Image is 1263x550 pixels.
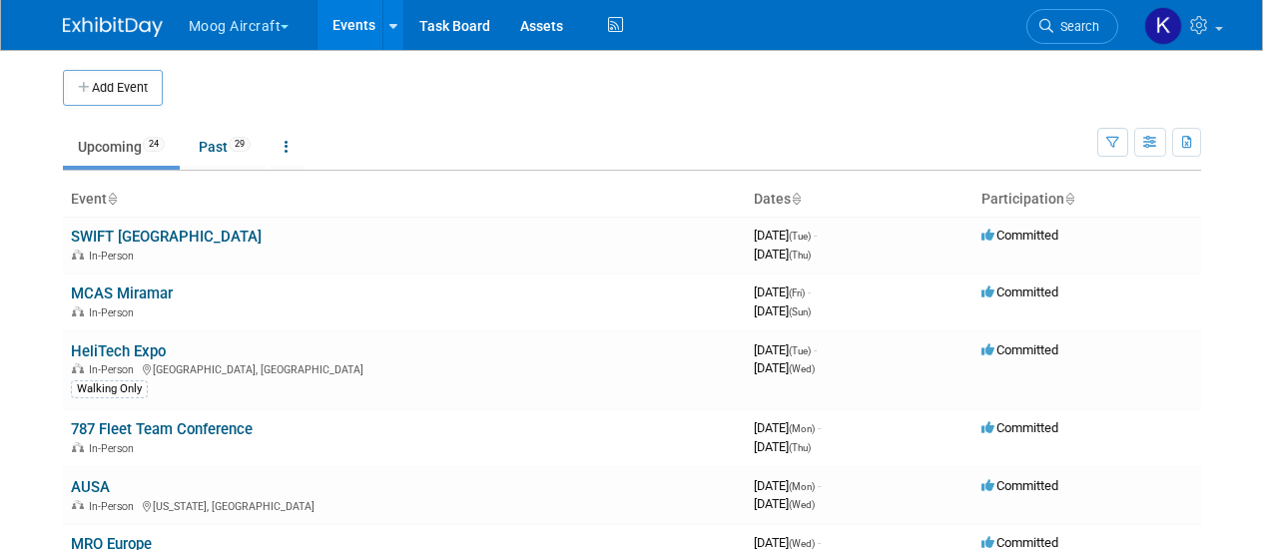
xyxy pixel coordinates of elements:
[72,306,84,316] img: In-Person Event
[981,342,1058,357] span: Committed
[184,128,266,166] a: Past29
[789,363,815,374] span: (Wed)
[981,284,1058,299] span: Committed
[63,17,163,37] img: ExhibitDay
[754,342,817,357] span: [DATE]
[754,284,811,299] span: [DATE]
[89,442,140,455] span: In-Person
[71,420,253,438] a: 787 Fleet Team Conference
[107,191,117,207] a: Sort by Event Name
[973,183,1201,217] th: Participation
[754,247,811,262] span: [DATE]
[1144,7,1182,45] img: Kathryn Germony
[818,478,821,493] span: -
[789,538,815,549] span: (Wed)
[754,478,821,493] span: [DATE]
[789,231,811,242] span: (Tue)
[808,284,811,299] span: -
[63,70,163,106] button: Add Event
[89,363,140,376] span: In-Person
[754,420,821,435] span: [DATE]
[71,228,262,246] a: SWIFT [GEOGRAPHIC_DATA]
[229,137,251,152] span: 29
[754,228,817,243] span: [DATE]
[818,420,821,435] span: -
[1026,9,1118,44] a: Search
[1053,19,1099,34] span: Search
[789,287,805,298] span: (Fri)
[71,478,110,496] a: AUSA
[981,535,1058,550] span: Committed
[71,360,738,376] div: [GEOGRAPHIC_DATA], [GEOGRAPHIC_DATA]
[71,380,148,398] div: Walking Only
[789,499,815,510] span: (Wed)
[72,500,84,510] img: In-Person Event
[71,342,166,360] a: HeliTech Expo
[72,363,84,373] img: In-Person Event
[63,183,746,217] th: Event
[754,535,821,550] span: [DATE]
[814,342,817,357] span: -
[981,420,1058,435] span: Committed
[789,250,811,261] span: (Thu)
[89,250,140,263] span: In-Person
[754,439,811,454] span: [DATE]
[789,345,811,356] span: (Tue)
[818,535,821,550] span: -
[789,481,815,492] span: (Mon)
[789,442,811,453] span: (Thu)
[789,423,815,434] span: (Mon)
[71,497,738,513] div: [US_STATE], [GEOGRAPHIC_DATA]
[754,360,815,375] span: [DATE]
[754,303,811,318] span: [DATE]
[72,442,84,452] img: In-Person Event
[89,306,140,319] span: In-Person
[63,128,180,166] a: Upcoming24
[754,496,815,511] span: [DATE]
[789,306,811,317] span: (Sun)
[143,137,165,152] span: 24
[981,228,1058,243] span: Committed
[814,228,817,243] span: -
[791,191,801,207] a: Sort by Start Date
[71,284,173,302] a: MCAS Miramar
[89,500,140,513] span: In-Person
[1064,191,1074,207] a: Sort by Participation Type
[981,478,1058,493] span: Committed
[746,183,973,217] th: Dates
[72,250,84,260] img: In-Person Event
